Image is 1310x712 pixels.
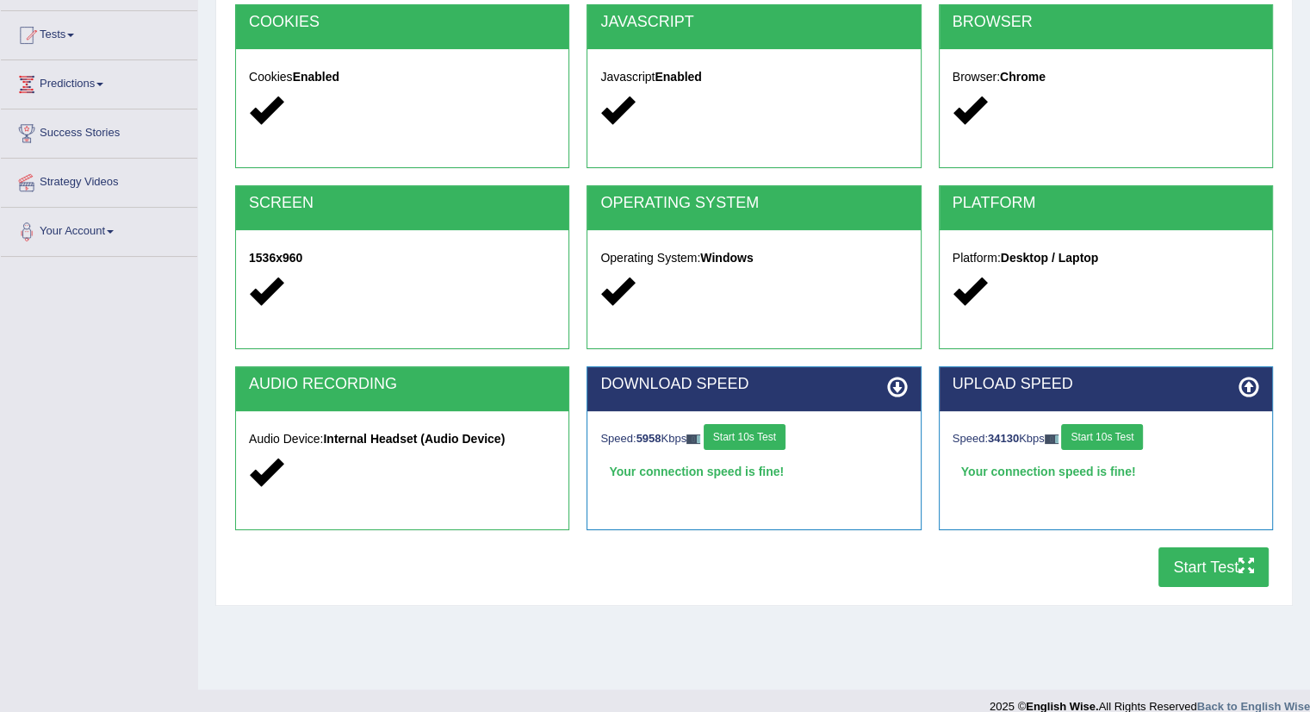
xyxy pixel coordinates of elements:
button: Start 10s Test [704,424,785,450]
strong: Chrome [1000,70,1046,84]
div: Speed: Kbps [953,424,1259,454]
button: Start 10s Test [1061,424,1143,450]
h5: Cookies [249,71,556,84]
div: Your connection speed is fine! [600,459,907,484]
strong: 1536x960 [249,251,302,265]
h2: OPERATING SYSTEM [600,195,907,212]
strong: Internal Headset (Audio Device) [323,432,505,446]
h5: Javascript [600,71,907,84]
h2: PLATFORM [953,195,1259,212]
h5: Audio Device: [249,433,556,446]
h2: AUDIO RECORDING [249,376,556,393]
strong: 5958 [636,432,661,445]
div: Speed: Kbps [600,424,907,454]
button: Start Test [1158,547,1269,587]
h5: Platform: [953,252,1259,265]
strong: Enabled [293,70,339,84]
h2: COOKIES [249,14,556,31]
img: ajax-loader-fb-connection.gif [686,434,700,444]
h5: Browser: [953,71,1259,84]
strong: Desktop / Laptop [1001,251,1099,265]
h2: JAVASCRIPT [600,14,907,31]
h2: SCREEN [249,195,556,212]
strong: Enabled [655,70,701,84]
h2: DOWNLOAD SPEED [600,376,907,393]
div: Your connection speed is fine! [953,459,1259,484]
h2: BROWSER [953,14,1259,31]
a: Tests [1,11,197,54]
a: Success Stories [1,109,197,153]
a: Strategy Videos [1,159,197,202]
h5: Operating System: [600,252,907,265]
img: ajax-loader-fb-connection.gif [1045,434,1059,444]
a: Predictions [1,60,197,103]
strong: 34130 [988,432,1019,445]
h2: UPLOAD SPEED [953,376,1259,393]
a: Your Account [1,208,197,251]
strong: Windows [700,251,753,265]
